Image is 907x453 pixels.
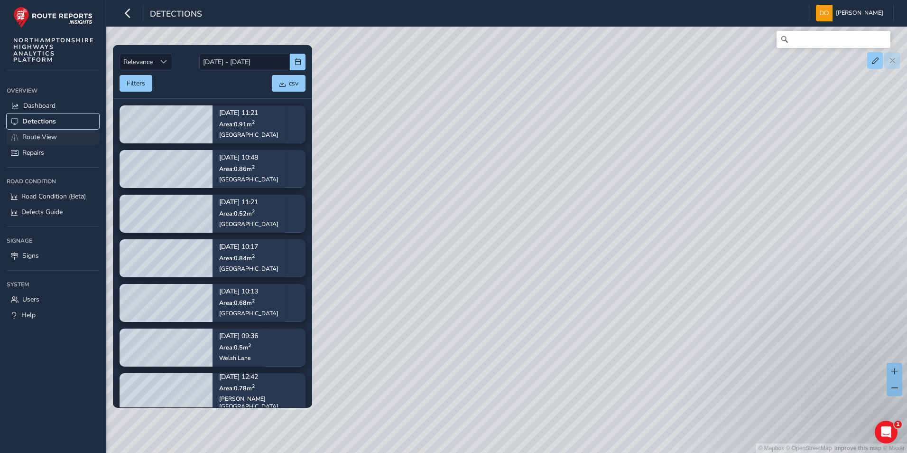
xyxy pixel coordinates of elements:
[22,117,56,126] span: Detections
[150,8,202,21] span: Detections
[13,7,93,28] img: rr logo
[219,155,278,161] p: [DATE] 10:48
[7,248,99,264] a: Signs
[7,113,99,129] a: Detections
[252,297,255,304] sup: 2
[7,277,99,292] div: System
[7,234,99,248] div: Signage
[7,292,99,307] a: Users
[777,31,890,48] input: Search
[219,265,278,273] div: [GEOGRAPHIC_DATA]
[219,110,278,117] p: [DATE] 11:21
[219,395,299,410] div: [PERSON_NAME][GEOGRAPHIC_DATA]
[219,165,255,173] span: Area: 0.86 m
[219,199,278,206] p: [DATE] 11:21
[252,163,255,170] sup: 2
[248,342,251,349] sup: 2
[875,421,898,444] iframe: Intercom live chat
[13,37,94,63] span: NORTHAMPTONSHIRE HIGHWAYS ANALYTICS PLATFORM
[7,129,99,145] a: Route View
[7,307,99,323] a: Help
[7,204,99,220] a: Defects Guide
[219,354,258,362] div: Welsh Lane
[836,5,883,21] span: [PERSON_NAME]
[21,311,36,320] span: Help
[21,192,86,201] span: Road Condition (Beta)
[219,244,278,251] p: [DATE] 10:17
[816,5,833,21] img: diamond-layout
[22,295,39,304] span: Users
[219,384,255,392] span: Area: 0.78 m
[219,220,278,228] div: [GEOGRAPHIC_DATA]
[219,209,255,217] span: Area: 0.52 m
[894,421,902,428] span: 1
[272,75,305,92] button: csv
[22,132,57,142] span: Route View
[252,119,255,126] sup: 2
[219,333,258,340] p: [DATE] 09:36
[120,75,152,92] button: Filters
[219,120,255,128] span: Area: 0.91 m
[816,5,887,21] button: [PERSON_NAME]
[23,101,56,110] span: Dashboard
[252,208,255,215] sup: 2
[7,98,99,113] a: Dashboard
[219,299,255,307] span: Area: 0.68 m
[219,374,299,381] p: [DATE] 12:42
[156,54,172,70] div: Sort by Date
[22,251,39,260] span: Signs
[219,289,278,295] p: [DATE] 10:13
[21,208,63,217] span: Defects Guide
[7,174,99,189] div: Road Condition
[7,189,99,204] a: Road Condition (Beta)
[289,79,298,88] span: csv
[219,176,278,183] div: [GEOGRAPHIC_DATA]
[22,148,44,157] span: Repairs
[219,254,255,262] span: Area: 0.84 m
[219,343,251,351] span: Area: 0.5 m
[7,145,99,160] a: Repairs
[252,253,255,260] sup: 2
[252,383,255,390] sup: 2
[219,131,278,139] div: [GEOGRAPHIC_DATA]
[7,84,99,98] div: Overview
[120,54,156,70] span: Relevance
[219,310,278,317] div: [GEOGRAPHIC_DATA]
